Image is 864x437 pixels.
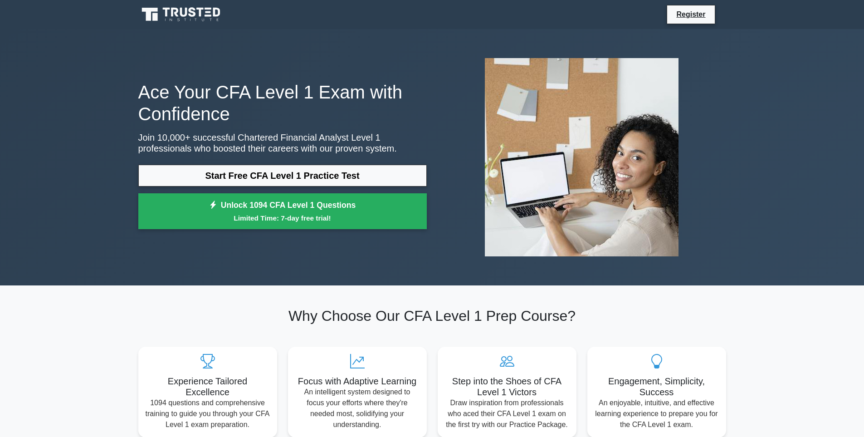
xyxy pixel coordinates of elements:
[138,165,427,187] a: Start Free CFA Level 1 Practice Test
[146,398,270,430] p: 1094 questions and comprehensive training to guide you through your CFA Level 1 exam preparation.
[595,376,719,398] h5: Engagement, Simplicity, Success
[445,398,569,430] p: Draw inspiration from professionals who aced their CFA Level 1 exam on the first try with our Pra...
[138,132,427,154] p: Join 10,000+ successful Chartered Financial Analyst Level 1 professionals who boosted their caree...
[671,9,711,20] a: Register
[295,387,420,430] p: An intelligent system designed to focus your efforts where they're needed most, solidifying your ...
[146,376,270,398] h5: Experience Tailored Excellence
[138,81,427,125] h1: Ace Your CFA Level 1 Exam with Confidence
[445,376,569,398] h5: Step into the Shoes of CFA Level 1 Victors
[150,213,415,223] small: Limited Time: 7-day free trial!
[595,398,719,430] p: An enjoyable, intuitive, and effective learning experience to prepare you for the CFA Level 1 exam.
[295,376,420,387] h5: Focus with Adaptive Learning
[138,307,726,324] h2: Why Choose Our CFA Level 1 Prep Course?
[138,193,427,230] a: Unlock 1094 CFA Level 1 QuestionsLimited Time: 7-day free trial!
